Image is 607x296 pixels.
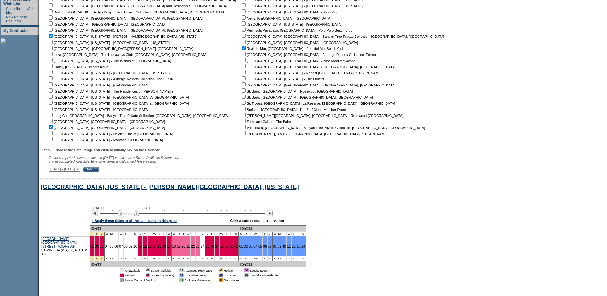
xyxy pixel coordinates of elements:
[4,15,5,23] td: ·
[250,268,278,272] td: Special Event
[47,65,109,69] nobr: Kaua'i, [US_STATE] - Timbers Kaua'i
[47,95,189,99] nobr: [GEOGRAPHIC_DATA], [US_STATE] - [GEOGRAPHIC_DATA], A [GEOGRAPHIC_DATA]
[234,232,239,236] td: S
[240,126,425,130] nobr: Vabbinfaru, [GEOGRAPHIC_DATA] - Banyan Tree Private Collection: [GEOGRAPHIC_DATA], [GEOGRAPHIC_DATA]
[47,29,203,32] nobr: [GEOGRAPHIC_DATA], [GEOGRAPHIC_DATA] - [GEOGRAPHIC_DATA], [GEOGRAPHIC_DATA]
[47,35,198,38] nobr: [GEOGRAPHIC_DATA], [US_STATE] - [PERSON_NAME][GEOGRAPHIC_DATA], [US_STATE]
[162,244,166,248] a: 16
[215,232,220,236] td: T
[100,232,105,236] td: New Year's
[239,256,244,261] td: S
[278,244,282,248] a: 09
[47,138,163,142] nobr: [GEOGRAPHIC_DATA], [US_STATE] - Montage [GEOGRAPHIC_DATA]
[220,256,224,261] td: W
[133,244,137,248] a: 10
[229,244,233,248] a: 30
[301,232,306,236] td: S
[114,244,118,248] a: 06
[215,244,219,248] a: 27
[244,232,249,236] td: M
[124,256,128,261] td: T
[90,225,239,232] td: [DATE]
[229,232,234,236] td: F
[47,108,149,111] nobr: [GEOGRAPHIC_DATA], [US_STATE] - [GEOGRAPHIC_DATA]
[253,232,258,236] td: W
[186,256,191,261] td: W
[109,256,114,261] td: M
[301,256,306,261] td: S
[92,219,177,223] a: » Apply these dates to all the calendars on this page
[124,232,128,236] td: T
[224,268,240,272] td: Holiday
[200,256,205,261] td: S
[240,83,395,87] nobr: [GEOGRAPHIC_DATA], [GEOGRAPHIC_DATA] - [GEOGRAPHIC_DATA], [GEOGRAPHIC_DATA]
[95,244,99,248] a: 02
[146,268,150,272] td: 01
[219,273,223,277] td: 01
[215,256,220,261] td: T
[219,278,223,282] td: 01
[47,16,203,20] nobr: [GEOGRAPHIC_DATA], [GEOGRAPHIC_DATA] - [GEOGRAPHIC_DATA], [GEOGRAPHIC_DATA]
[185,273,214,277] td: ER Maintenance
[240,77,324,81] nobr: [GEOGRAPHIC_DATA], [US_STATE] - The Cloister
[148,256,152,261] td: T
[239,244,243,248] a: 01
[179,273,183,277] td: 01
[249,244,252,248] a: 03
[172,244,176,248] a: 18
[105,256,109,261] td: S
[282,244,286,248] a: 10
[114,256,119,261] td: T
[47,83,149,87] nobr: [GEOGRAPHIC_DATA], [US_STATE] - [GEOGRAPHIC_DATA]
[148,244,152,248] a: 13
[179,268,183,272] td: 01
[282,232,287,236] td: T
[146,273,150,277] td: 01
[167,232,172,236] td: S
[151,273,174,277] td: Booked (adjacent)
[152,232,157,236] td: W
[49,160,156,163] nobr: Travel completed after [DATE] is considered an Advanced Reservation.
[83,167,99,172] input: Submit
[200,232,205,236] td: S
[296,256,301,261] td: F
[185,268,214,272] td: Advanced Reservation
[177,244,180,248] a: 19
[239,225,306,232] td: [DATE]
[268,244,272,248] a: 07
[185,278,214,282] td: Exclusive Getaways
[157,244,161,248] a: 15
[248,232,253,236] td: T
[47,71,170,75] nobr: [GEOGRAPHIC_DATA], [US_STATE] - [GEOGRAPHIC_DATA], [US_STATE]
[181,232,186,236] td: T
[6,7,34,14] a: Cancellation Wish List
[152,256,157,261] td: W
[151,268,174,272] td: Space Available
[240,41,358,45] nobr: [GEOGRAPHIC_DATA], [GEOGRAPHIC_DATA] - [GEOGRAPHIC_DATA]
[277,232,282,236] td: M
[224,256,229,261] td: T
[120,268,124,272] td: 01
[148,232,152,236] td: T
[42,148,161,152] b: Step 3: Choose the Date Range You Wish to Initially See on the Calendar:
[253,256,258,261] td: W
[90,232,95,236] td: New Year's
[133,232,138,236] td: S
[157,232,162,236] td: T
[258,244,262,248] a: 05
[220,232,224,236] td: W
[263,244,267,248] a: 06
[263,232,268,236] td: F
[250,273,278,277] td: Cancellation Wish List
[153,244,156,248] a: 14
[176,256,181,261] td: M
[240,4,363,8] nobr: [GEOGRAPHIC_DATA], [US_STATE] - [GEOGRAPHIC_DATA], [US_STATE]
[273,244,277,248] a: 08
[287,232,292,236] td: W
[263,256,268,261] td: F
[273,256,277,261] td: S
[93,206,104,210] span: [DATE]
[128,256,133,261] td: F
[143,244,147,248] a: 12
[292,256,296,261] td: T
